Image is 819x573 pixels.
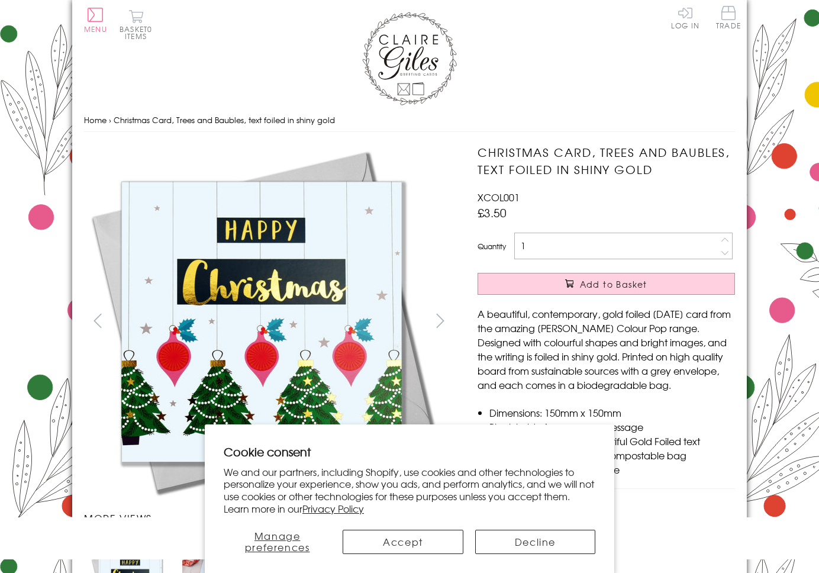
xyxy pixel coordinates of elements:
[224,443,595,460] h2: Cookie consent
[302,501,364,516] a: Privacy Policy
[224,466,595,515] p: We and our partners, including Shopify, use cookies and other technologies to personalize your ex...
[120,9,152,40] button: Basket0 items
[84,307,111,334] button: prev
[84,114,107,125] a: Home
[125,24,152,41] span: 0 items
[580,278,647,290] span: Add to Basket
[84,144,439,499] img: Christmas Card, Trees and Baubles, text foiled in shiny gold
[489,405,735,420] li: Dimensions: 150mm x 150mm
[478,241,506,252] label: Quantity
[84,511,454,525] h3: More views
[343,530,463,554] button: Accept
[478,144,735,178] h1: Christmas Card, Trees and Baubles, text foiled in shiny gold
[224,530,331,554] button: Manage preferences
[489,420,735,434] li: Blank inside for your own message
[362,12,457,105] img: Claire Giles Greetings Cards
[475,530,595,554] button: Decline
[245,529,310,554] span: Manage preferences
[716,6,741,29] span: Trade
[671,6,699,29] a: Log In
[114,114,335,125] span: Christmas Card, Trees and Baubles, text foiled in shiny gold
[478,307,735,392] p: A beautiful, contemporary, gold foiled [DATE] card from the amazing [PERSON_NAME] Colour Pop rang...
[84,108,735,133] nav: breadcrumbs
[478,273,735,295] button: Add to Basket
[716,6,741,31] a: Trade
[427,307,454,334] button: next
[478,204,507,221] span: £3.50
[84,24,107,34] span: Menu
[454,144,809,499] img: Christmas Card, Trees and Baubles, text foiled in shiny gold
[109,114,111,125] span: ›
[478,190,520,204] span: XCOL001
[84,8,107,33] button: Menu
